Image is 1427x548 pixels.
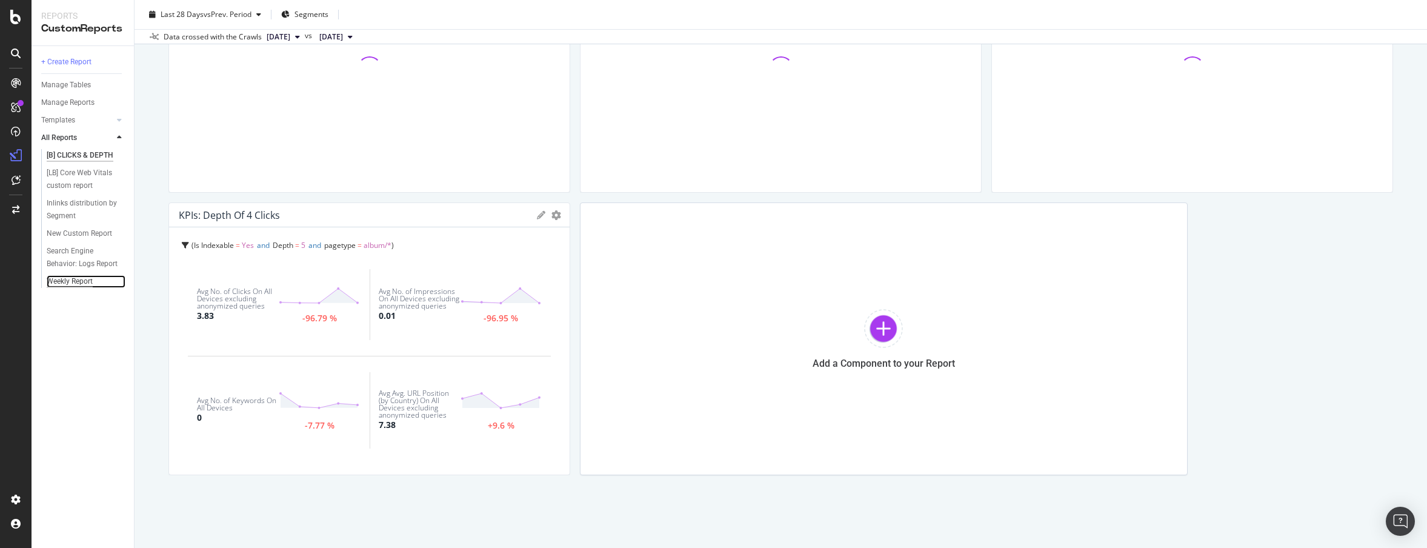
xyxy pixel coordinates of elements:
div: [B] CLICKS & DEPTH [47,149,113,162]
div: -96.95 % [484,315,518,322]
div: Weekly Report [47,275,93,288]
div: Add a Component to your Report [813,358,955,369]
div: -96.79 % [302,315,337,322]
a: Search Engine Behavior: Logs Report [47,245,125,270]
div: Inlinks distribution by Segment [47,197,117,222]
a: + Create Report [41,56,125,68]
a: All Reports [41,132,113,144]
span: Last 28 Days [161,9,204,19]
span: Segments [294,9,328,19]
a: Inlinks distribution by Segment [47,197,125,222]
div: All Reports [41,132,77,144]
div: + Create Report [41,56,91,68]
a: Templates [41,114,113,127]
a: Manage Tables [41,79,125,92]
div: [LB] Core Web Vitals custom report [47,167,118,192]
div: Data crossed with the Crawls [164,32,262,42]
a: [B] CLICKS & DEPTH [47,149,125,162]
button: [DATE] [262,30,305,44]
span: and [257,240,270,250]
div: Avg Avg. URL Position (by Country) On All Devices excluding anonymized queries [379,390,460,419]
a: Manage Reports [41,96,125,109]
div: KPIs: Depth of 4 clicks [179,209,280,221]
div: New Custom Report [47,227,112,240]
div: -7.77 % [305,422,334,430]
div: Manage Reports [41,96,95,109]
span: Depth [273,240,293,250]
div: gear [551,211,561,219]
div: Templates [41,114,75,127]
span: = [358,240,362,250]
span: = [236,240,240,250]
a: Weekly Report [47,275,125,288]
span: vs Prev. Period [204,9,251,19]
div: Avg No. of Keywords On All Devices [197,397,279,412]
div: 7.38 [379,419,396,431]
span: and [308,240,321,250]
div: Reports [41,10,124,22]
span: 2025 Sep. 29th [267,32,290,42]
span: album/* [364,240,391,250]
div: CustomReports [41,22,124,36]
span: 5 [301,240,305,250]
span: = [295,240,299,250]
div: 0.01 [379,310,396,322]
a: New Custom Report [47,227,125,240]
div: 3.83 [197,310,214,322]
a: [LB] Core Web Vitals custom report [47,167,125,192]
div: +9.6 % [488,422,514,430]
span: 2025 Sep. 1st [319,32,343,42]
span: Is Indexable [194,240,234,250]
div: 0 [197,412,202,424]
span: vs [305,30,314,41]
button: Last 28 DaysvsPrev. Period [144,5,266,24]
div: KPIs: Depth of 4 clicksgeargearIs Indexable = YesandDepth = 5andpagetype = album/*Avg No. of Clic... [168,202,570,475]
span: pagetype [324,240,356,250]
div: Manage Tables [41,79,91,92]
button: Segments [276,5,333,24]
button: [DATE] [314,30,358,44]
div: Avg No. of Clicks On All Devices excluding anonymized queries [197,288,279,310]
div: Search Engine Behavior: Logs Report [47,245,118,270]
span: Yes [242,240,254,250]
div: Avg No. of Impressions On All Devices excluding anonymized queries [379,288,460,310]
div: Open Intercom Messenger [1386,507,1415,536]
